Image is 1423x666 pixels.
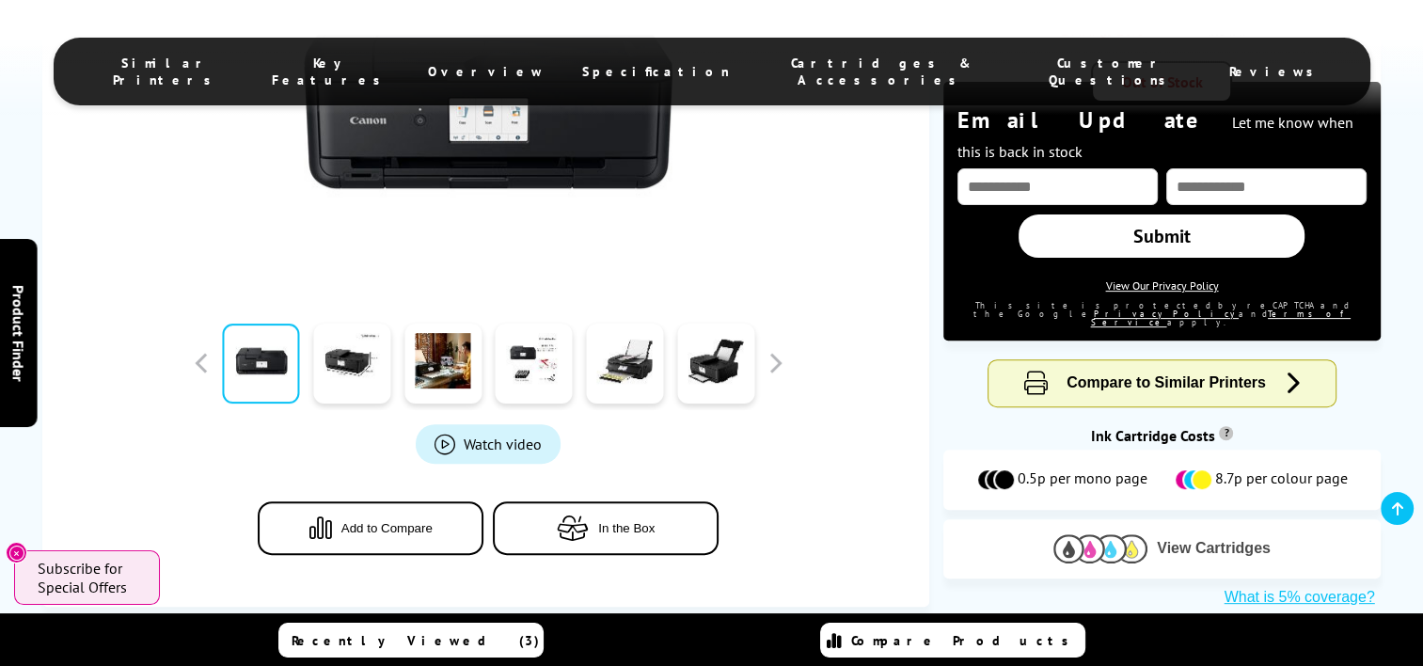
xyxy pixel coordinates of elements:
a: Product_All_Videos [416,424,561,464]
img: Cartridges [1053,534,1147,563]
sup: Cost per page [1219,426,1233,440]
span: Watch video [464,435,542,453]
div: Ink Cartridge Costs [943,426,1380,445]
span: Key Features [272,55,390,88]
span: Cartridges & Accessories [767,55,995,88]
span: Add to Compare [341,521,433,535]
span: 0.5p per mono page [1018,468,1147,491]
span: Recently Viewed (3) [292,632,540,649]
button: What is 5% coverage? [1219,588,1381,607]
a: Recently Viewed (3) [278,623,544,658]
div: This site is protected by reCAPTCHA and the Google and apply. [957,301,1366,326]
span: Let me know when this is back in stock [957,113,1353,161]
span: Overview [428,63,545,80]
span: Compare to Similar Printers [1067,374,1266,390]
span: Similar Printers [101,55,235,88]
a: Terms of Service [1090,309,1351,327]
a: Submit [1019,214,1304,258]
button: In the Box [493,501,719,555]
button: View Cartridges [957,533,1366,564]
a: Compare Products [820,623,1085,658]
span: 8.7p per colour page [1215,468,1348,491]
div: Email Update [957,105,1366,164]
button: Add to Compare [258,501,483,555]
a: View Our Privacy Policy [1105,278,1218,293]
span: Compare Products [851,632,1079,649]
span: Specification [582,63,729,80]
a: Privacy Policy [1094,309,1239,319]
span: Reviews [1229,63,1323,80]
button: Compare to Similar Printers [988,360,1336,406]
span: View Cartridges [1157,540,1271,557]
span: Product Finder [9,285,28,382]
span: In the Box [598,521,655,535]
button: Close [6,542,27,563]
span: Customer Questions [1033,55,1191,88]
span: Subscribe for Special Offers [38,559,141,596]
